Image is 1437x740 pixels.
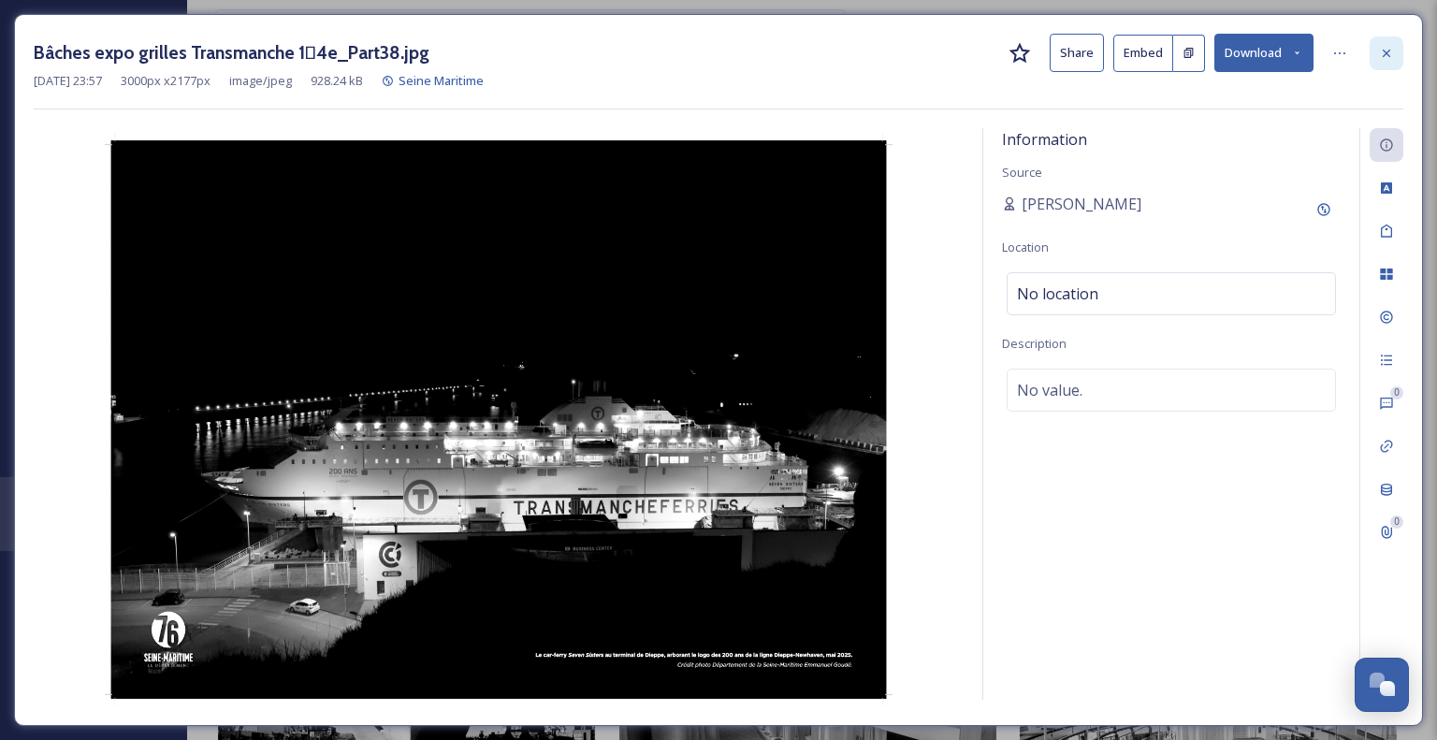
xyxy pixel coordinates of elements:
span: 3000 px x 2177 px [121,72,210,90]
span: Seine Maritime [399,72,484,89]
span: No location [1017,283,1098,305]
span: [DATE] 23:57 [34,72,102,90]
span: Source [1002,164,1042,181]
span: No value. [1017,379,1082,401]
span: Information [1002,129,1087,150]
span: [PERSON_NAME] [1022,193,1141,215]
div: 0 [1390,515,1403,529]
span: image/jpeg [229,72,292,90]
span: Description [1002,335,1067,352]
button: Embed [1113,35,1173,72]
img: B%C3%A2ches%20expo%20grilles%20Transmanche%201%EF%80%A24e_Part38.jpg [34,134,964,705]
button: Download [1214,34,1314,72]
button: Open Chat [1355,658,1409,712]
span: 928.24 kB [311,72,363,90]
div: 0 [1390,386,1403,399]
button: Share [1050,34,1104,72]
h3: Bâches expo grilles Transmanche 14e_Part38.jpg [34,39,429,66]
span: Location [1002,239,1049,255]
